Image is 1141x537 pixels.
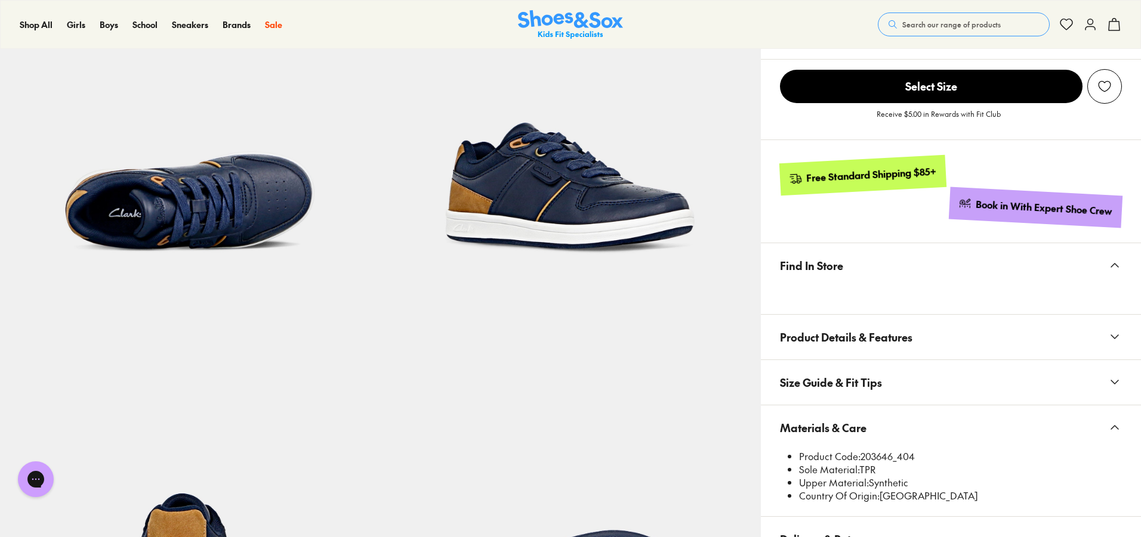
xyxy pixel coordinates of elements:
[67,18,85,30] span: Girls
[1087,69,1122,104] button: Add to Wishlist
[799,449,861,462] span: Product Code:
[265,18,282,31] a: Sale
[799,462,859,476] span: Sole Material:
[976,198,1113,218] div: Book in With Expert Shoe Crew
[518,10,623,39] img: SNS_Logo_Responsive.svg
[799,489,1122,502] li: [GEOGRAPHIC_DATA]
[265,18,282,30] span: Sale
[20,18,53,30] span: Shop All
[780,365,882,400] span: Size Guide & Fit Tips
[806,164,936,184] div: Free Standard Shipping $85+
[20,18,53,31] a: Shop All
[172,18,208,31] a: Sneakers
[518,10,623,39] a: Shoes & Sox
[100,18,118,31] a: Boys
[780,248,843,283] span: Find In Store
[223,18,251,31] a: Brands
[878,13,1050,36] button: Search our range of products
[12,457,60,501] iframe: Gorgias live chat messenger
[780,69,1083,104] button: Select Size
[761,405,1141,450] button: Materials & Care
[779,155,946,195] a: Free Standard Shipping $85+
[761,243,1141,288] button: Find In Store
[761,360,1141,405] button: Size Guide & Fit Tips
[223,18,251,30] span: Brands
[132,18,158,30] span: School
[949,187,1123,228] a: Book in With Expert Shoe Crew
[132,18,158,31] a: School
[799,476,1122,489] li: Synthetic
[67,18,85,31] a: Girls
[172,18,208,30] span: Sneakers
[780,410,866,445] span: Materials & Care
[780,70,1083,103] span: Select Size
[902,19,1001,30] span: Search our range of products
[761,315,1141,359] button: Product Details & Features
[780,319,912,355] span: Product Details & Features
[799,463,1122,476] li: TPR
[799,489,880,502] span: Country Of Origin:
[780,288,1122,300] iframe: Find in Store
[799,450,1122,463] li: 203646_404
[100,18,118,30] span: Boys
[799,476,869,489] span: Upper Material:
[877,108,1001,130] p: Receive $5.00 in Rewards with Fit Club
